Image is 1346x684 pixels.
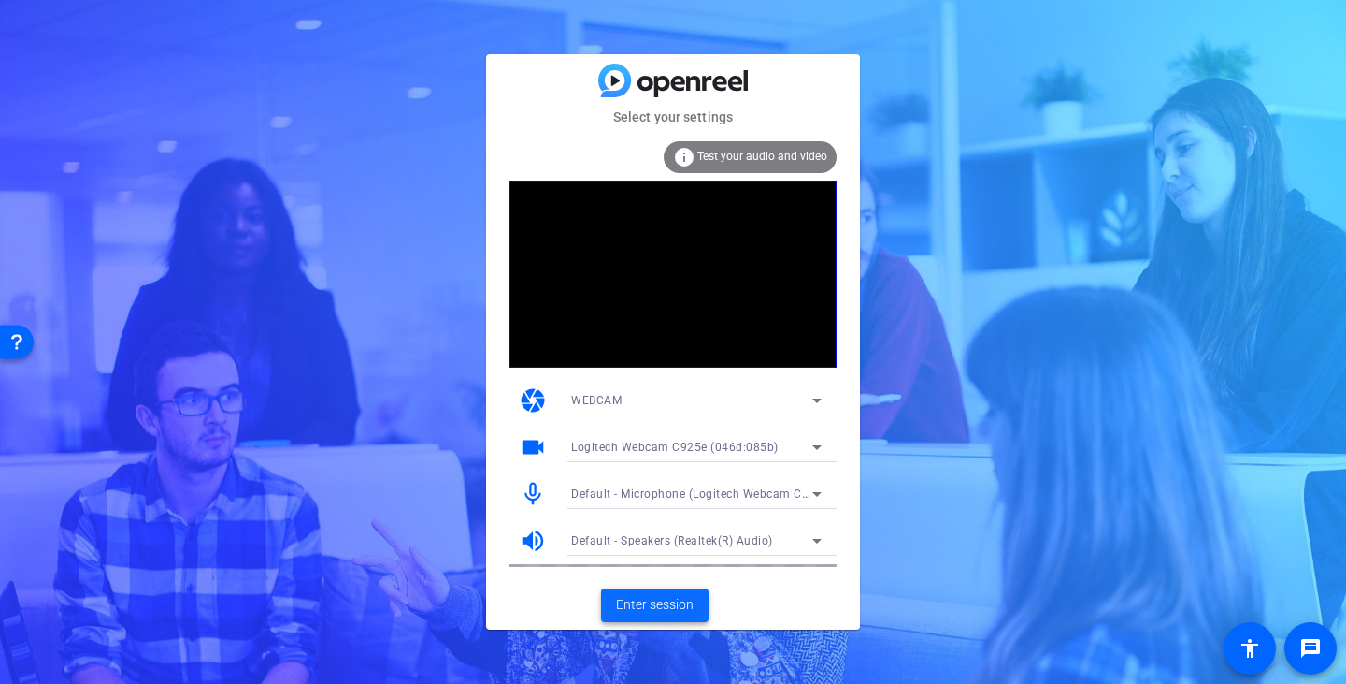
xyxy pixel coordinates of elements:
span: Default - Speakers (Realtek(R) Audio) [571,534,773,547]
img: blue-gradient.svg [598,64,748,96]
mat-icon: accessibility [1239,637,1261,660]
span: Logitech Webcam C925e (046d:085b) [571,441,779,454]
mat-icon: mic_none [519,480,547,508]
mat-icon: videocam [519,433,547,461]
mat-icon: volume_up [519,527,547,555]
mat-icon: camera [519,386,547,415]
span: WEBCAM [571,394,622,407]
mat-card-subtitle: Select your settings [486,107,860,127]
span: Enter session [616,595,694,615]
span: Test your audio and video [697,150,827,163]
mat-icon: message [1299,637,1322,660]
mat-icon: info [673,146,695,168]
button: Enter session [601,589,709,622]
span: Default - Microphone (Logitech Webcam C925e) (046d:085b) [571,486,904,501]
